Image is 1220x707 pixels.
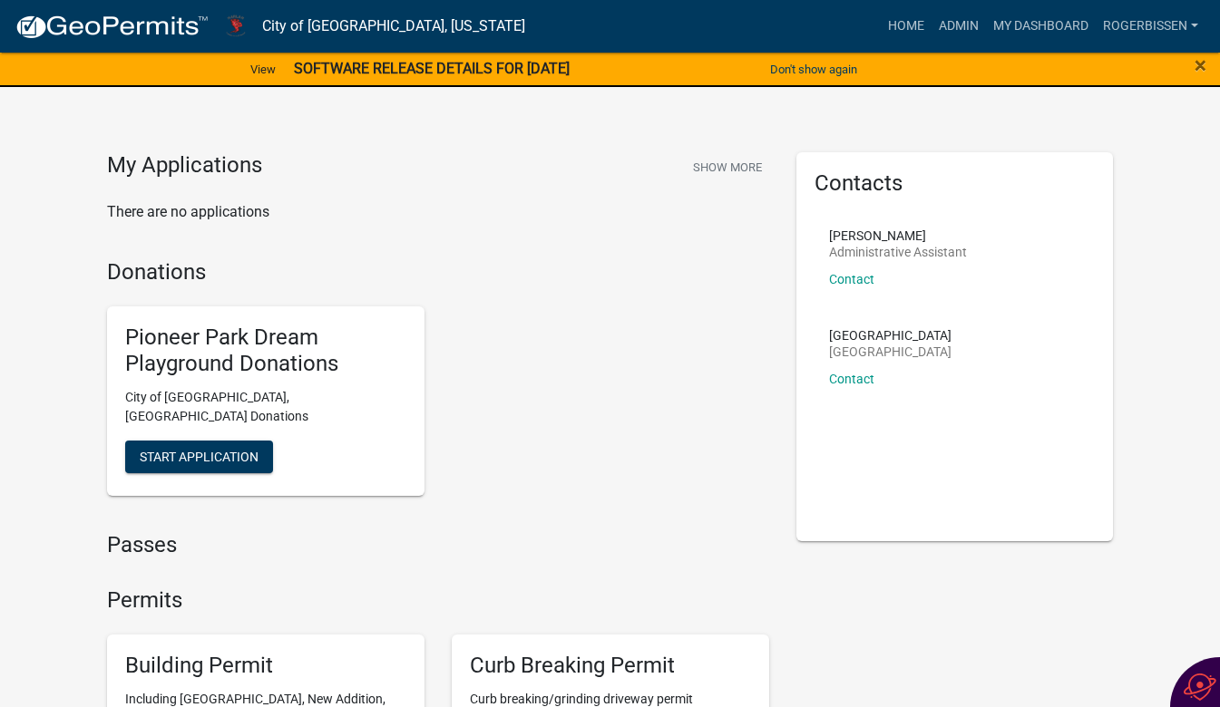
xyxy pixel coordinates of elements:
[763,54,864,84] button: Don't show again
[107,259,769,286] h4: Donations
[1195,54,1206,76] button: Close
[881,9,932,44] a: Home
[815,170,1096,197] h5: Contacts
[986,9,1096,44] a: My Dashboard
[125,653,406,679] h5: Building Permit
[125,441,273,473] button: Start Application
[829,345,952,358] p: [GEOGRAPHIC_DATA]
[686,152,769,182] button: Show More
[262,11,525,42] a: City of [GEOGRAPHIC_DATA], [US_STATE]
[125,388,406,426] p: City of [GEOGRAPHIC_DATA], [GEOGRAPHIC_DATA] Donations
[107,532,769,558] h4: Passes
[294,60,570,77] strong: SOFTWARE RELEASE DETAILS FOR [DATE]
[107,152,262,179] h4: My Applications
[1195,53,1206,78] span: ×
[932,9,986,44] a: Admin
[107,587,769,614] h4: Permits
[829,372,874,386] a: Contact
[107,201,769,223] p: There are no applications
[829,272,874,286] a: Contact
[470,653,751,679] h5: Curb Breaking Permit
[243,54,283,84] a: View
[829,229,967,242] p: [PERSON_NAME]
[829,329,952,342] p: [GEOGRAPHIC_DATA]
[223,14,248,38] img: City of Harlan, Iowa
[140,449,259,463] span: Start Application
[125,324,406,377] h5: Pioneer Park Dream Playground Donations
[829,246,967,258] p: Administrative Assistant
[1096,9,1205,44] a: RogerBissen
